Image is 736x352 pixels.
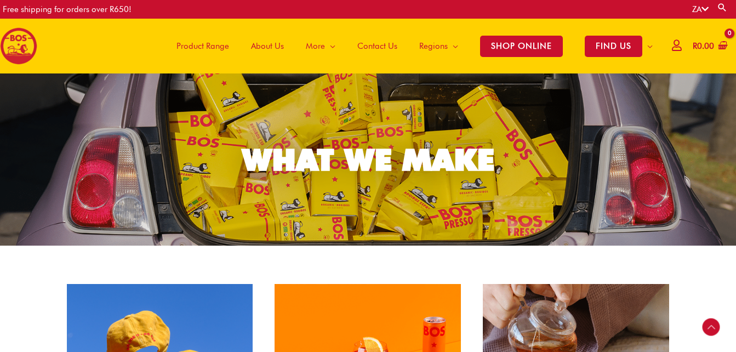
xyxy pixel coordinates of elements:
a: Product Range [166,19,240,73]
a: SHOP ONLINE [469,19,574,73]
span: More [306,30,325,63]
a: Regions [408,19,469,73]
div: WHAT WE MAKE [242,145,494,175]
span: R [693,41,697,51]
span: Contact Us [357,30,397,63]
a: Contact Us [346,19,408,73]
a: ZA [692,4,709,14]
span: Product Range [176,30,229,63]
a: About Us [240,19,295,73]
nav: Site Navigation [157,19,664,73]
a: Search button [717,2,728,13]
span: About Us [251,30,284,63]
a: More [295,19,346,73]
span: FIND US [585,36,642,57]
span: Regions [419,30,448,63]
bdi: 0.00 [693,41,714,51]
span: SHOP ONLINE [480,36,563,57]
a: View Shopping Cart, empty [691,34,728,59]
